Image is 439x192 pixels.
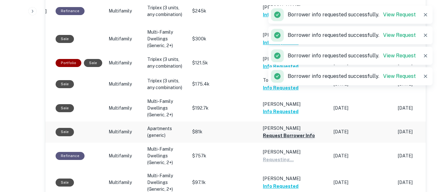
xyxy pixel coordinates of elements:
[334,179,391,186] p: [DATE]
[383,53,416,59] a: View Request
[263,4,327,11] p: [PERSON_NAME]
[192,36,256,42] p: $300k
[56,104,74,112] div: Sale
[263,182,299,190] button: Info Requested
[383,32,416,38] a: View Request
[56,80,74,88] div: Sale
[288,72,416,80] p: Borrower info requested successfully.
[192,179,256,186] p: $97.1k
[109,8,141,14] p: Multifamily
[263,31,327,38] p: [PERSON_NAME]
[56,179,74,187] div: Sale
[263,175,327,182] p: [PERSON_NAME]
[263,132,315,139] button: Request Borrower Info
[263,77,327,84] p: Torino [PERSON_NAME]
[288,11,416,19] p: Borrower info requested successfully.
[56,152,85,160] div: This loan purpose was for refinancing
[109,179,141,186] p: Multifamily
[263,101,327,108] p: [PERSON_NAME]
[288,31,416,39] p: Borrower info requested successfully.
[263,108,299,115] button: Info Requested
[147,78,186,91] p: Triplex (3 units, any combination)
[109,105,141,112] p: Multifamily
[109,60,141,66] p: Multifamily
[56,35,74,43] div: Sale
[263,39,299,46] button: Info Requested
[263,125,327,132] p: [PERSON_NAME]
[263,11,299,19] button: Info Requested
[84,59,102,67] div: Sale
[263,55,327,63] p: [PERSON_NAME]
[147,146,186,166] p: Multi-Family Dwellings (Generic, 2+)
[147,56,186,70] p: Triplex (3 units, any combination)
[334,153,391,159] p: [DATE]
[192,81,256,88] p: $175.4k
[263,84,299,92] button: Info Requested
[109,36,141,42] p: Multifamily
[147,98,186,118] p: Multi-Family Dwellings (Generic, 2+)
[334,129,391,135] p: [DATE]
[192,129,256,135] p: $81k
[109,153,141,159] p: Multifamily
[263,63,299,70] button: Info Requested
[56,59,81,67] div: This is a portfolio loan with 2 properties
[263,148,327,155] p: [PERSON_NAME]
[192,105,256,112] p: $192.7k
[147,125,186,139] p: Apartments (generic)
[383,12,416,18] a: View Request
[147,29,186,49] p: Multi-Family Dwellings (Generic, 2+)
[192,60,256,66] p: $121.5k
[109,81,141,88] p: Multifamily
[56,7,85,15] div: This loan purpose was for refinancing
[288,52,416,60] p: Borrower info requested successfully.
[192,153,256,159] p: $757k
[192,8,256,14] p: $245k
[109,129,141,135] p: Multifamily
[334,105,391,112] p: [DATE]
[383,73,416,79] a: View Request
[56,128,74,136] div: Sale
[147,4,186,18] p: Triplex (3 units, any combination)
[407,141,439,171] iframe: Chat Widget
